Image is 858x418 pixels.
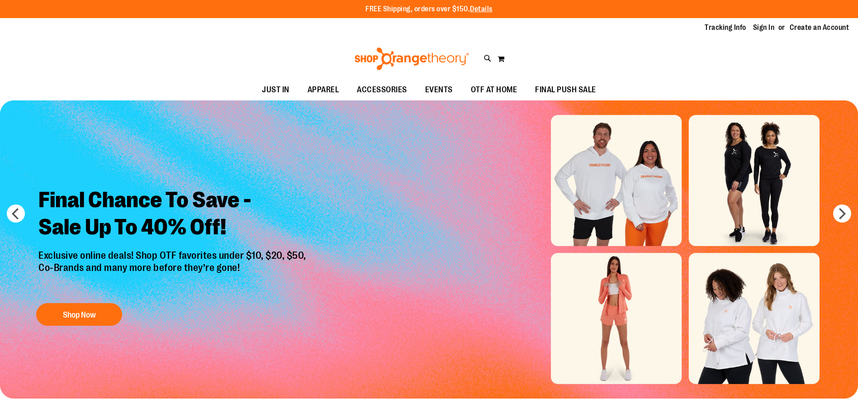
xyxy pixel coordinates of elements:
[299,80,348,100] a: APPAREL
[471,80,517,100] span: OTF AT HOME
[253,80,299,100] a: JUST IN
[425,80,453,100] span: EVENTS
[262,80,289,100] span: JUST IN
[365,4,493,14] p: FREE Shipping, orders over $150.
[470,5,493,13] a: Details
[308,80,339,100] span: APPAREL
[32,180,315,250] h2: Final Chance To Save - Sale Up To 40% Off!
[705,23,746,33] a: Tracking Info
[753,23,775,33] a: Sign In
[353,47,470,70] img: Shop Orangetheory
[357,80,407,100] span: ACCESSORIES
[462,80,526,100] a: OTF AT HOME
[526,80,605,100] a: FINAL PUSH SALE
[833,204,851,223] button: next
[32,180,315,330] a: Final Chance To Save -Sale Up To 40% Off! Exclusive online deals! Shop OTF favorites under $10, $...
[535,80,596,100] span: FINAL PUSH SALE
[790,23,849,33] a: Create an Account
[7,204,25,223] button: prev
[36,303,122,326] button: Shop Now
[32,250,315,294] p: Exclusive online deals! Shop OTF favorites under $10, $20, $50, Co-Brands and many more before th...
[348,80,416,100] a: ACCESSORIES
[416,80,462,100] a: EVENTS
